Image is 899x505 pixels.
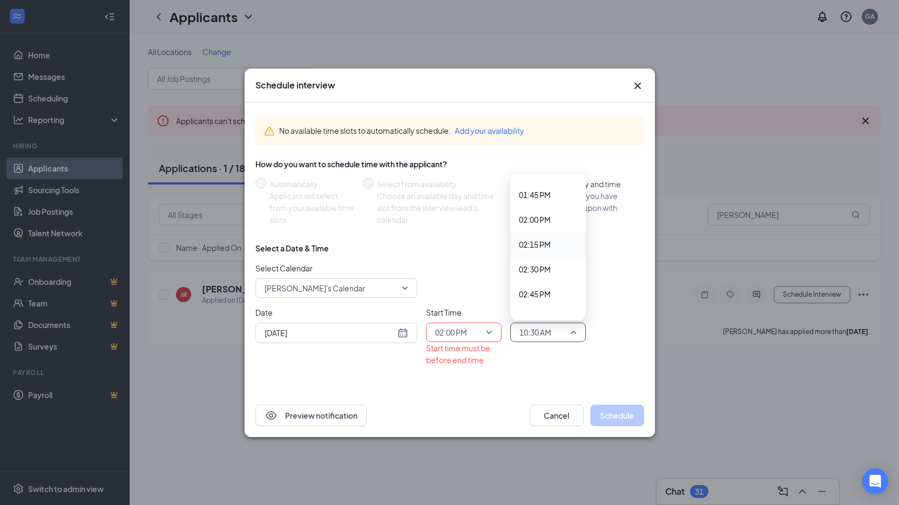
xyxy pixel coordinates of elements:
[455,125,524,137] button: Add your availability
[279,125,636,137] div: No available time slots to automatically schedule.
[265,409,278,422] svg: Eye
[530,405,584,426] button: Cancel
[519,288,551,300] span: 02:45 PM
[255,243,329,254] div: Select a Date & Time
[519,189,551,201] span: 01:45 PM
[264,126,275,137] svg: Warning
[269,190,354,226] div: Applicant will select from your available time slots
[269,178,354,190] div: Automatically
[426,342,502,366] div: Start time must be before end time
[631,79,644,92] svg: Cross
[265,327,395,339] input: Aug 26, 2025
[377,178,505,190] div: Select from availability
[862,468,888,494] div: Open Intercom Messenger
[255,405,367,426] button: EyePreview notification
[519,324,551,340] span: 10:30 AM
[519,214,551,226] span: 02:00 PM
[435,324,467,340] span: 02:00 PM
[255,79,335,91] h3: Schedule interview
[255,262,417,274] span: Select Calendar
[255,306,417,318] span: Date
[377,190,505,226] div: Choose an available day and time slot from the interview lead’s calendar
[519,263,551,275] span: 02:30 PM
[590,405,644,426] button: Schedule
[631,79,644,92] button: Close
[426,306,502,318] span: Start Time
[265,280,366,296] span: [PERSON_NAME]'s Calendar
[255,159,644,169] div: How do you want to schedule time with the applicant?
[519,313,551,325] span: 03:00 PM
[519,238,551,250] span: 02:15 PM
